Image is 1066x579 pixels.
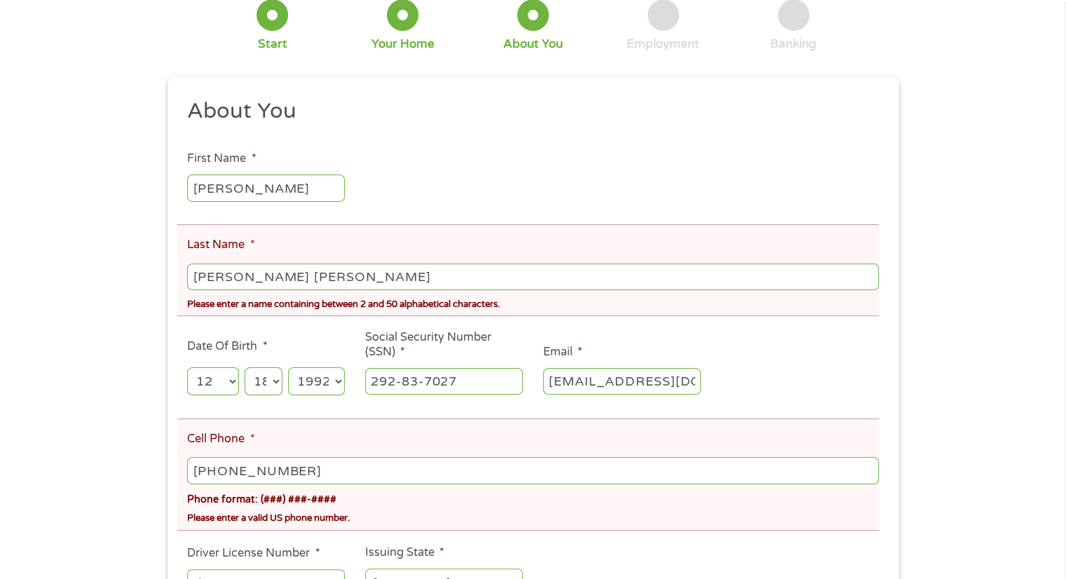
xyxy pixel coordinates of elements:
label: Last Name [187,238,254,252]
div: Employment [627,36,699,52]
label: Issuing State [365,545,444,560]
div: Banking [770,36,816,52]
div: Please enter a valid US phone number. [187,507,878,526]
input: John [187,175,345,201]
label: Email [543,345,582,360]
div: About You [503,36,563,52]
input: Smith [187,264,878,290]
label: Driver License Number [187,546,320,561]
label: Social Security Number (SSN) [365,330,523,360]
input: 078-05-1120 [365,368,523,395]
div: Phone format: (###) ###-#### [187,486,878,507]
h2: About You [187,97,868,125]
input: john@gmail.com [543,368,701,395]
label: Date Of Birth [187,339,267,354]
label: First Name [187,151,256,166]
label: Cell Phone [187,432,254,447]
div: Your Home [371,36,435,52]
input: (541) 754-3010 [187,457,878,484]
div: Start [258,36,287,52]
div: Please enter a name containing between 2 and 50 alphabetical characters. [187,293,878,312]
